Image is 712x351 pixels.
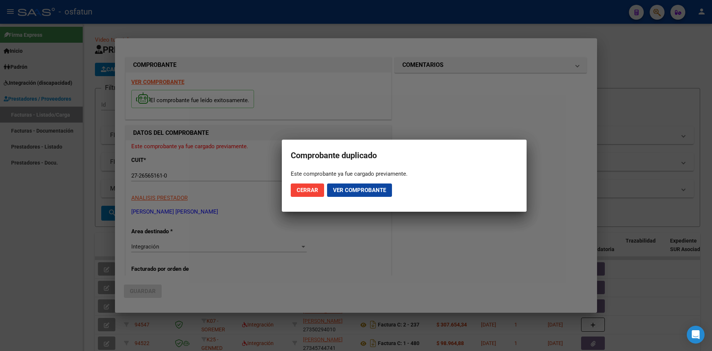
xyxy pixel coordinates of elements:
[291,183,324,197] button: Cerrar
[327,183,392,197] button: Ver comprobante
[291,149,518,163] h2: Comprobante duplicado
[291,170,518,178] div: Este comprobante ya fue cargado previamente.
[297,187,318,194] span: Cerrar
[333,187,386,194] span: Ver comprobante
[687,326,705,344] div: Open Intercom Messenger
